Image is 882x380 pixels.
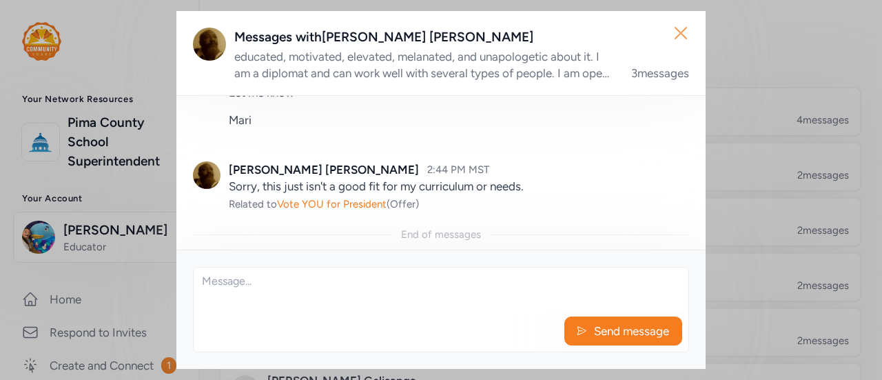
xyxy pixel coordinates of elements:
[229,112,689,128] p: Mari
[427,163,489,176] span: 2:44 PM MST
[401,228,481,241] div: End of messages
[229,161,419,178] div: [PERSON_NAME] [PERSON_NAME]
[229,198,419,210] span: Related to (Offer)
[193,28,226,61] img: Avatar
[193,161,220,189] img: Avatar
[564,317,682,346] button: Send message
[593,323,670,339] span: Send message
[229,178,689,194] p: Sorry, this just isn't a good fit for my curriculum or needs.
[234,28,689,47] div: Messages with [PERSON_NAME] [PERSON_NAME]
[631,65,689,81] div: 3 messages
[277,198,387,210] span: Vote YOU for President
[234,48,615,81] div: educated, motivated, elevated, melanated, and unapologetic about it. I am a diplomat and can work...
